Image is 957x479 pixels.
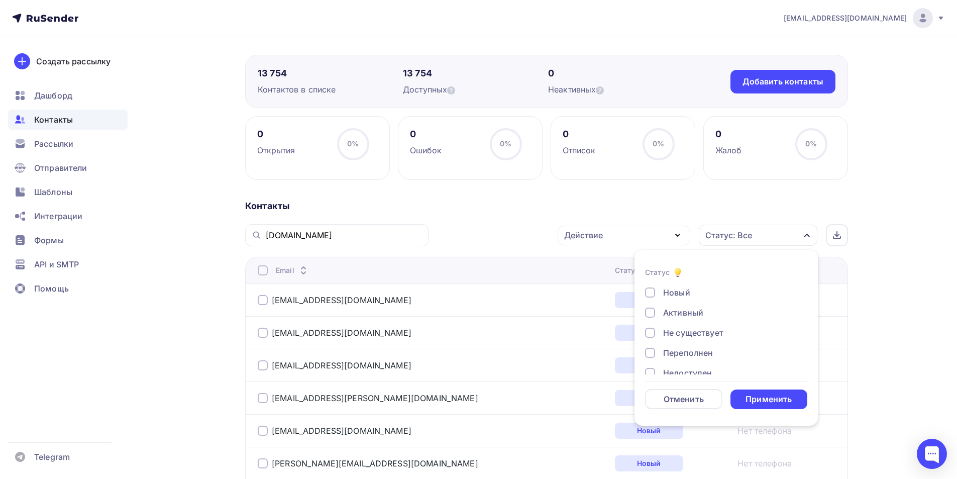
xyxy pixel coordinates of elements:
span: 0% [805,139,817,148]
div: Открытия [257,144,295,156]
a: [EMAIL_ADDRESS][DOMAIN_NAME] [272,426,411,436]
a: Дашборд [8,85,128,106]
div: Жалоб [715,144,742,156]
a: Рассылки [8,134,128,154]
div: Применить [746,394,792,405]
span: API и SMTP [34,258,79,270]
div: Новый [615,325,683,341]
a: Шаблоны [8,182,128,202]
div: 13 754 [258,67,403,79]
span: Контакты [34,114,73,126]
div: Контактов в списке [258,83,403,95]
div: Создать рассылку [36,55,111,67]
span: 0% [653,139,664,148]
div: Статус [645,267,670,277]
a: [PERSON_NAME][EMAIL_ADDRESS][DOMAIN_NAME] [272,458,478,468]
a: [EMAIL_ADDRESS][DOMAIN_NAME] [272,295,411,305]
span: Дашборд [34,89,72,102]
div: Неактивных [548,83,693,95]
div: Не существует [663,327,723,339]
span: Интеграции [34,210,82,222]
div: 13 754 [403,67,548,79]
span: 0% [347,139,359,148]
a: Отправители [8,158,128,178]
a: Нет телефона [737,425,792,437]
span: Формы [34,234,64,246]
input: Поиск [266,230,422,241]
div: 0 [548,67,693,79]
div: Новый [615,390,683,406]
span: 0% [500,139,511,148]
a: Нет телефона [737,457,792,469]
span: Telegram [34,451,70,463]
div: Доступных [403,83,548,95]
a: Контакты [8,110,128,130]
div: Ошибок [410,144,442,156]
div: Добавить контакты [742,76,823,87]
div: Отменить [664,393,704,405]
div: Статус [615,265,655,275]
div: Недоступен [663,367,712,379]
div: Email [276,265,309,275]
div: Новый [615,292,683,308]
div: 0 [715,128,742,140]
div: Контакты [245,200,848,212]
span: Помощь [34,282,69,295]
div: Новый [615,423,683,439]
a: Формы [8,230,128,250]
div: 0 [410,128,442,140]
span: Отправители [34,162,87,174]
div: 0 [257,128,295,140]
div: 0 [563,128,596,140]
button: Статус: Все [698,224,818,246]
div: Новый [615,357,683,373]
a: [EMAIL_ADDRESS][DOMAIN_NAME] [272,360,411,370]
div: Отписок [563,144,596,156]
a: [EMAIL_ADDRESS][DOMAIN_NAME] [784,8,945,28]
div: Действие [564,229,603,241]
span: [EMAIL_ADDRESS][DOMAIN_NAME] [784,13,907,23]
span: Рассылки [34,138,73,150]
span: Шаблоны [34,186,72,198]
a: [EMAIL_ADDRESS][DOMAIN_NAME] [272,328,411,338]
div: Статус: Все [705,229,752,241]
div: Новый [615,455,683,471]
a: [EMAIL_ADDRESS][PERSON_NAME][DOMAIN_NAME] [272,393,478,403]
div: Новый [663,286,690,299]
button: Действие [558,226,690,245]
div: Активный [663,307,703,319]
ul: Статус: Все [634,250,818,426]
div: Переполнен [663,347,713,359]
